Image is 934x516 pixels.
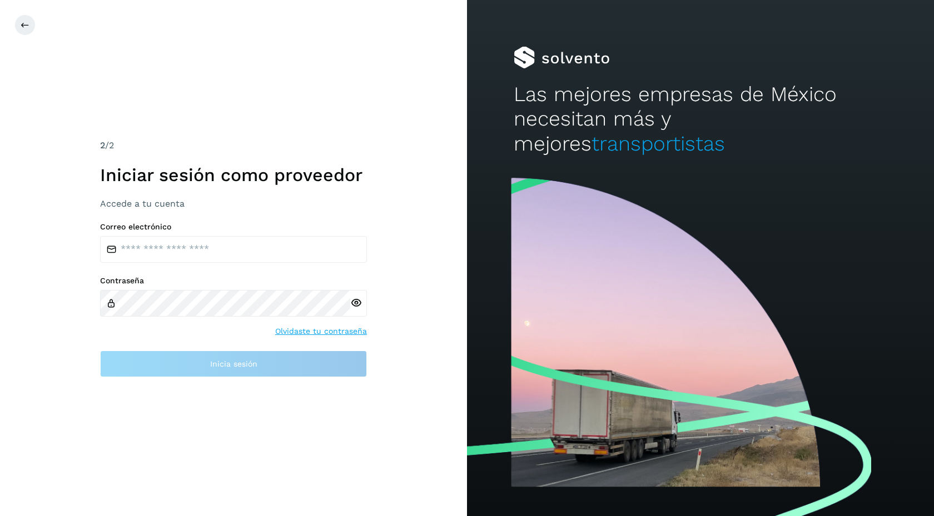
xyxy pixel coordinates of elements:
div: /2 [100,139,367,152]
span: 2 [100,140,105,151]
a: Olvidaste tu contraseña [275,325,367,337]
h2: Las mejores empresas de México necesitan más y mejores [514,82,887,156]
span: Inicia sesión [210,360,257,368]
button: Inicia sesión [100,350,367,377]
h1: Iniciar sesión como proveedor [100,164,367,186]
h3: Accede a tu cuenta [100,198,367,209]
span: transportistas [592,132,725,156]
label: Contraseña [100,276,367,285]
label: Correo electrónico [100,222,367,232]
